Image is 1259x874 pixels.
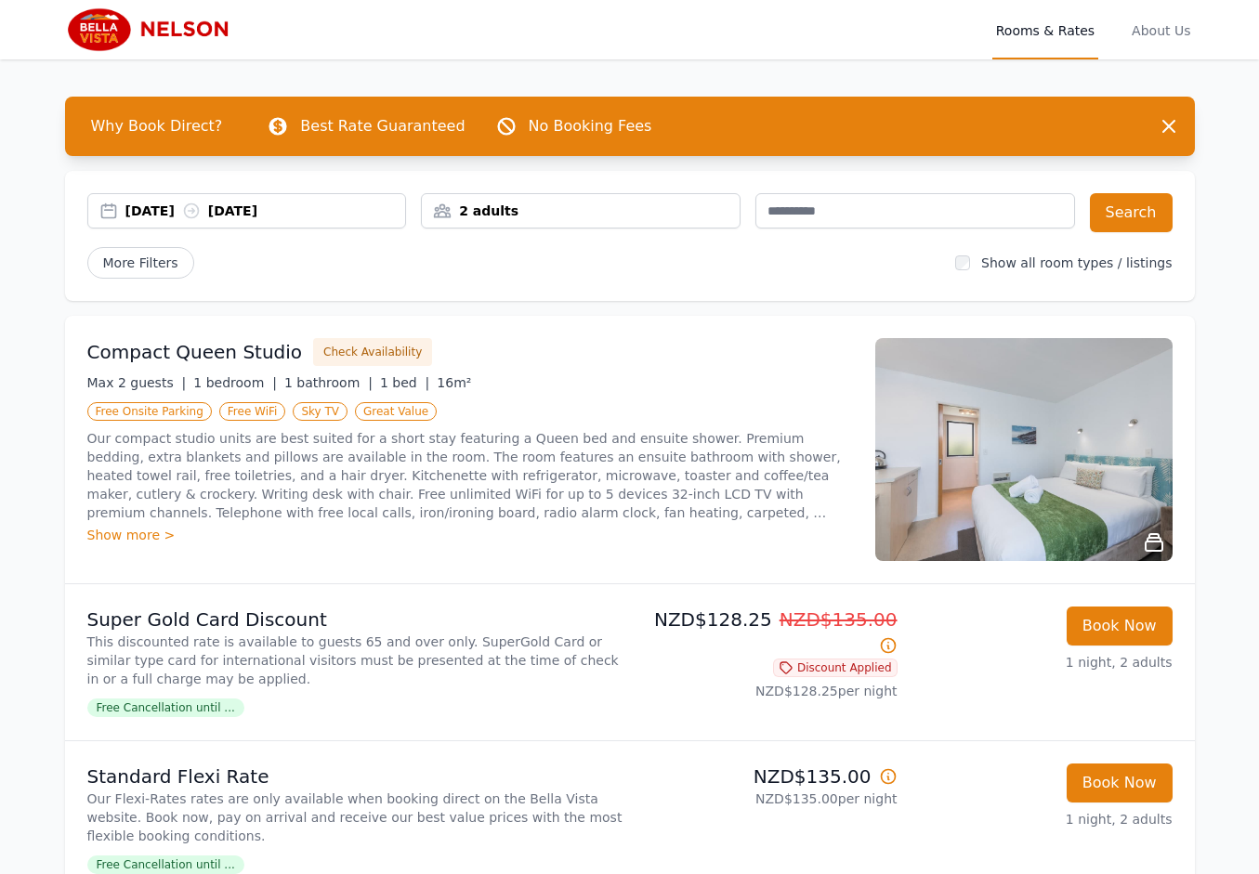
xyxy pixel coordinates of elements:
span: 1 bedroom | [193,375,277,390]
span: 1 bathroom | [284,375,373,390]
p: NZD$135.00 per night [637,789,898,808]
p: NZD$128.25 [637,607,898,659]
button: Book Now [1067,763,1173,802]
p: No Booking Fees [529,115,652,137]
label: Show all room types / listings [981,255,1172,270]
span: 16m² [437,375,471,390]
span: 1 bed | [380,375,429,390]
div: [DATE] [DATE] [125,202,406,220]
span: Free WiFi [219,402,286,421]
span: Free Cancellation until ... [87,698,244,717]
img: Bella Vista Motel Nelson [65,7,243,52]
span: Free Cancellation until ... [87,855,244,874]
p: 1 night, 2 adults [912,653,1173,672]
button: Check Availability [313,338,432,366]
span: Great Value [355,402,437,421]
p: 1 night, 2 adults [912,810,1173,828]
p: Our compact studio units are best suited for a short stay featuring a Queen bed and ensuite showe... [87,429,853,522]
p: Our Flexi-Rates rates are only available when booking direct on the Bella Vista website. Book now... [87,789,623,845]
p: This discounted rate is available to guests 65 and over only. SuperGold Card or similar type card... [87,633,623,688]
span: Discount Applied [773,659,898,677]
span: Max 2 guests | [87,375,187,390]
span: More Filters [87,247,194,279]
span: Why Book Direct? [76,108,238,145]
span: Sky TV [293,402,348,421]
div: Show more > [87,526,853,544]
p: NZD$135.00 [637,763,898,789]
p: Best Rate Guaranteed [300,115,465,137]
p: Standard Flexi Rate [87,763,623,789]
p: NZD$128.25 per night [637,682,898,700]
button: Book Now [1067,607,1173,646]
h3: Compact Queen Studio [87,339,303,365]
div: 2 adults [422,202,740,220]
p: Super Gold Card Discount [87,607,623,633]
span: Free Onsite Parking [87,402,212,421]
button: Search [1090,193,1173,232]
span: NZD$135.00 [780,608,898,631]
